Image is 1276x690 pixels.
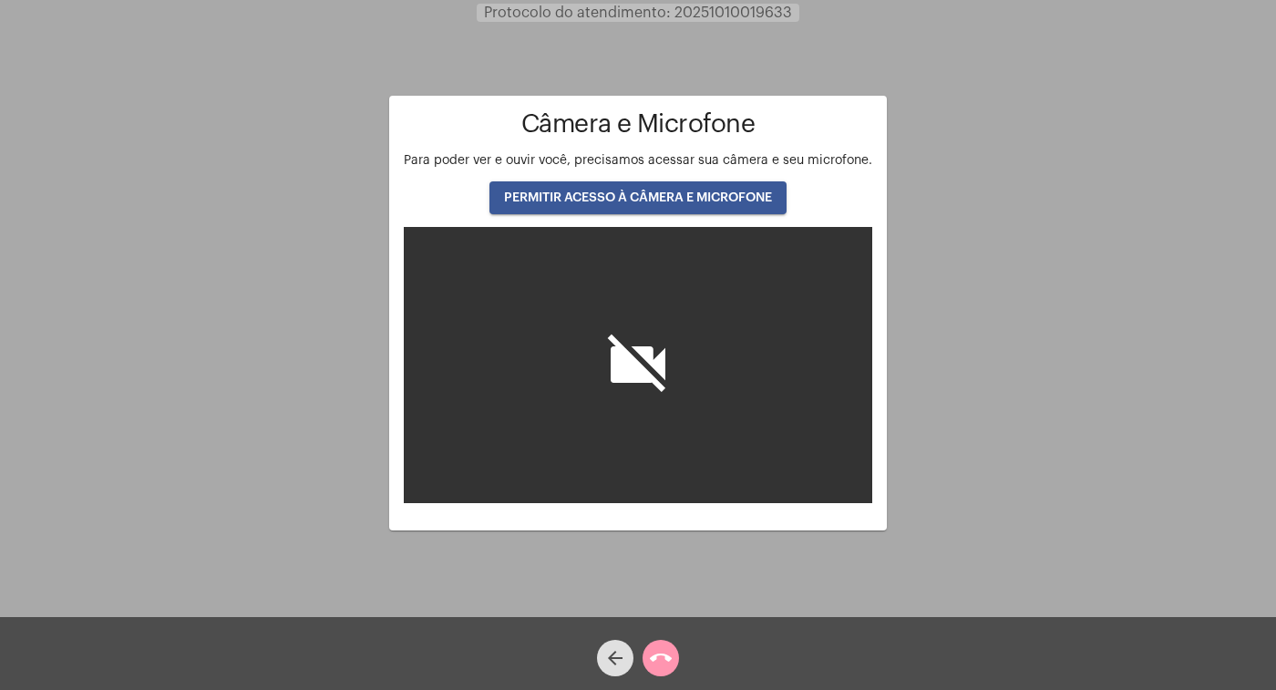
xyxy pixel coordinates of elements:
[602,328,674,401] i: videocam_off
[489,181,787,214] button: PERMITIR ACESSO À CÂMERA E MICROFONE
[484,5,792,20] span: Protocolo do atendimento: 20251010019633
[604,647,626,669] mat-icon: arrow_back
[504,191,772,204] span: PERMITIR ACESSO À CÂMERA E MICROFONE
[404,154,872,167] span: Para poder ver e ouvir você, precisamos acessar sua câmera e seu microfone.
[650,647,672,669] mat-icon: call_end
[404,110,872,139] h1: Câmera e Microfone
